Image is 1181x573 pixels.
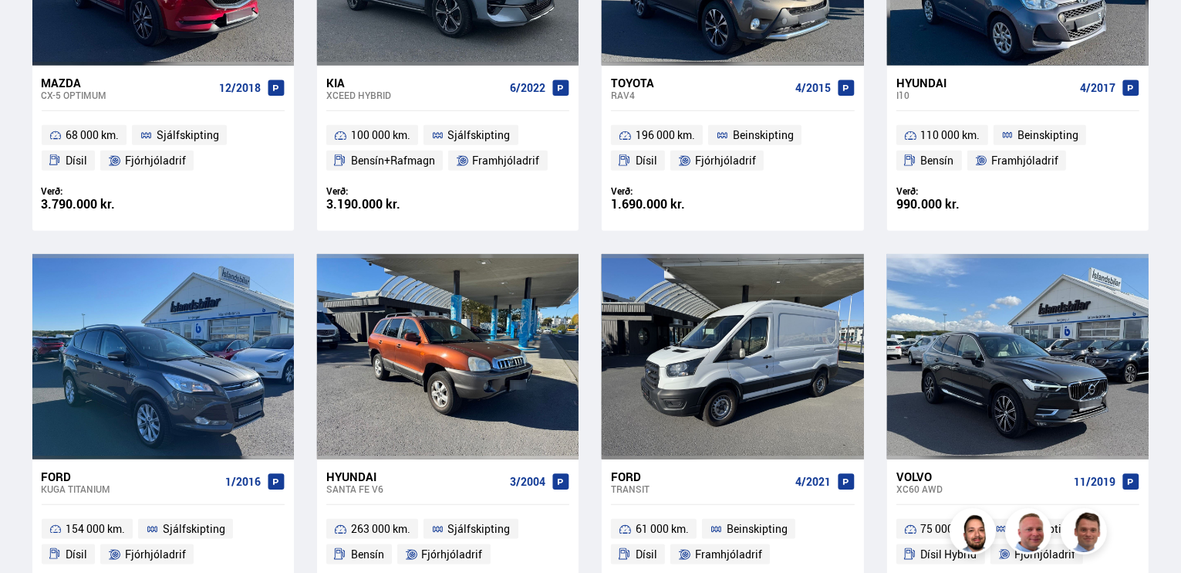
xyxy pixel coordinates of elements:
[695,545,762,564] span: Framhjóladrif
[602,66,863,231] a: Toyota RAV4 4/2015 196 000 km. Beinskipting Dísil Fjórhjóladrif Verð: 1.690.000 kr.
[42,483,219,494] div: Kuga TITANIUM
[448,126,511,144] span: Sjálfskipting
[896,470,1068,483] div: Volvo
[351,520,410,538] span: 263 000 km.
[611,185,733,197] div: Verð:
[510,82,545,94] span: 6/2022
[326,198,448,211] div: 3.190.000 kr.
[326,90,504,100] div: XCeed HYBRID
[1080,82,1115,94] span: 4/2017
[66,126,119,144] span: 68 000 km.
[921,151,954,170] span: Bensín
[125,545,186,564] span: Fjórhjóladrif
[611,483,788,494] div: Transit
[125,151,186,170] span: Fjórhjóladrif
[896,90,1074,100] div: i10
[422,545,483,564] span: Fjórhjóladrif
[157,126,219,144] span: Sjálfskipting
[896,483,1068,494] div: XC60 AWD
[896,198,1018,211] div: 990.000 kr.
[42,76,213,90] div: Mazda
[326,76,504,90] div: Kia
[611,198,733,211] div: 1.690.000 kr.
[1017,126,1078,144] span: Beinskipting
[991,151,1058,170] span: Framhjóladrif
[636,126,695,144] span: 196 000 km.
[12,6,59,53] button: Opna LiveChat spjallviðmót
[473,151,540,170] span: Framhjóladrif
[32,66,294,231] a: Mazda CX-5 OPTIMUM 12/2018 68 000 km. Sjálfskipting Dísil Fjórhjóladrif Verð: 3.790.000 kr.
[351,126,410,144] span: 100 000 km.
[636,151,657,170] span: Dísil
[448,520,511,538] span: Sjálfskipting
[326,470,504,483] div: Hyundai
[66,520,125,538] span: 154 000 km.
[611,90,788,100] div: RAV4
[1063,510,1109,557] img: FbJEzSuNWCJXmdc-.webp
[896,185,1018,197] div: Verð:
[921,520,974,538] span: 75 000 km.
[66,151,87,170] span: Dísil
[326,483,504,494] div: Santa Fe V6
[795,476,831,488] span: 4/2021
[225,476,261,488] span: 1/2016
[42,470,219,483] div: Ford
[42,185,164,197] div: Verð:
[1014,545,1075,564] span: Fjórhjóladrif
[1007,510,1054,557] img: siFngHWaQ9KaOqBr.png
[733,126,794,144] span: Beinskipting
[317,66,579,231] a: Kia XCeed HYBRID 6/2022 100 000 km. Sjálfskipting Bensín+Rafmagn Framhjóladrif Verð: 3.190.000 kr.
[695,151,756,170] span: Fjórhjóladrif
[921,545,977,564] span: Dísil Hybrid
[795,82,831,94] span: 4/2015
[351,545,384,564] span: Bensín
[636,520,689,538] span: 61 000 km.
[42,198,164,211] div: 3.790.000 kr.
[611,470,788,483] div: Ford
[611,76,788,90] div: Toyota
[42,90,213,100] div: CX-5 OPTIMUM
[1074,476,1115,488] span: 11/2019
[921,126,980,144] span: 110 000 km.
[510,476,545,488] span: 3/2004
[163,520,225,538] span: Sjálfskipting
[887,66,1149,231] a: Hyundai i10 4/2017 110 000 km. Beinskipting Bensín Framhjóladrif Verð: 990.000 kr.
[351,151,435,170] span: Bensín+Rafmagn
[66,545,87,564] span: Dísil
[727,520,788,538] span: Beinskipting
[952,510,998,557] img: nhp88E3Fdnt1Opn2.png
[896,76,1074,90] div: Hyundai
[219,82,261,94] span: 12/2018
[636,545,657,564] span: Dísil
[326,185,448,197] div: Verð:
